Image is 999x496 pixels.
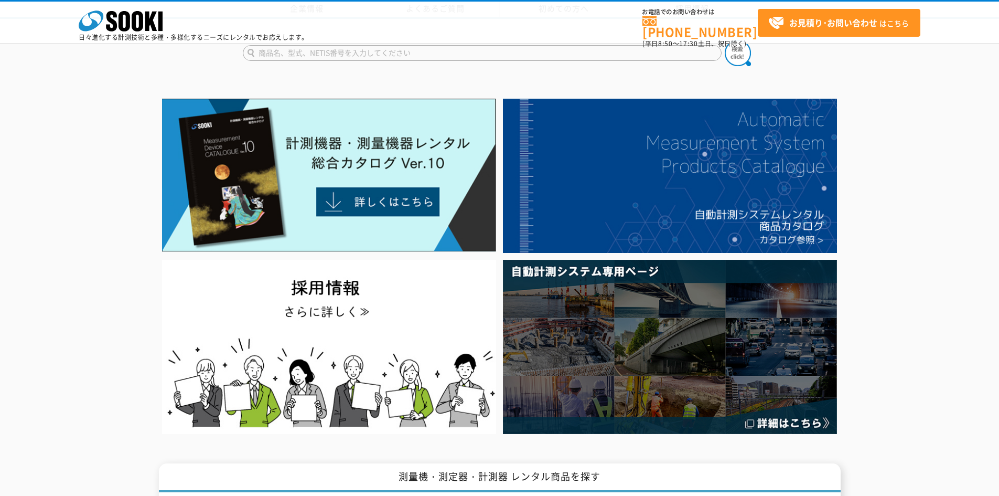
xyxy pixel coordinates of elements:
a: [PHONE_NUMBER] [642,16,758,38]
p: 日々進化する計測技術と多種・多様化するニーズにレンタルでお応えします。 [79,34,308,40]
img: SOOKI recruit [162,260,496,434]
img: 自動計測システムカタログ [503,99,837,253]
a: お見積り･お問い合わせはこちら [758,9,920,37]
img: Catalog Ver10 [162,99,496,252]
img: btn_search.png [725,40,751,66]
span: 17:30 [679,39,698,48]
img: 自動計測システム専用ページ [503,260,837,434]
span: (平日 ～ 土日、祝日除く) [642,39,746,48]
strong: お見積り･お問い合わせ [789,16,877,29]
span: はこちら [768,15,909,31]
h1: 測量機・測定器・計測器 レンタル商品を探す [159,463,841,492]
input: 商品名、型式、NETIS番号を入力してください [243,45,722,61]
span: 8:50 [658,39,673,48]
span: お電話でのお問い合わせは [642,9,758,15]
